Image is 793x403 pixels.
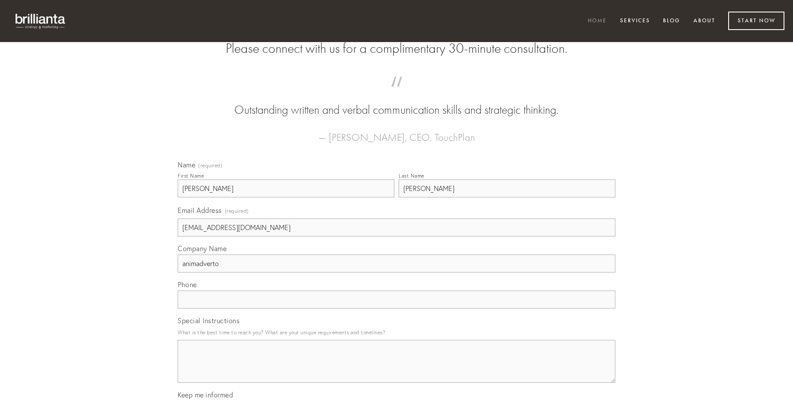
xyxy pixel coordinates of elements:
[582,14,612,28] a: Home
[178,244,227,253] span: Company Name
[688,14,721,28] a: About
[178,280,197,289] span: Phone
[178,40,615,57] h2: Please connect with us for a complimentary 30-minute consultation.
[178,173,204,179] div: First Name
[728,12,784,30] a: Start Now
[225,205,249,217] span: (required)
[178,391,233,399] span: Keep me informed
[198,163,222,168] span: (required)
[178,316,239,325] span: Special Instructions
[191,85,602,102] span: “
[191,118,602,146] figcaption: — [PERSON_NAME], CEO, TouchPlan
[657,14,686,28] a: Blog
[399,173,424,179] div: Last Name
[178,327,615,338] p: What is the best time to reach you? What are your unique requirements and timelines?
[178,206,222,215] span: Email Address
[614,14,656,28] a: Services
[178,161,195,169] span: Name
[9,9,73,33] img: brillianta - research, strategy, marketing
[191,85,602,118] blockquote: Outstanding written and verbal communication skills and strategic thinking.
